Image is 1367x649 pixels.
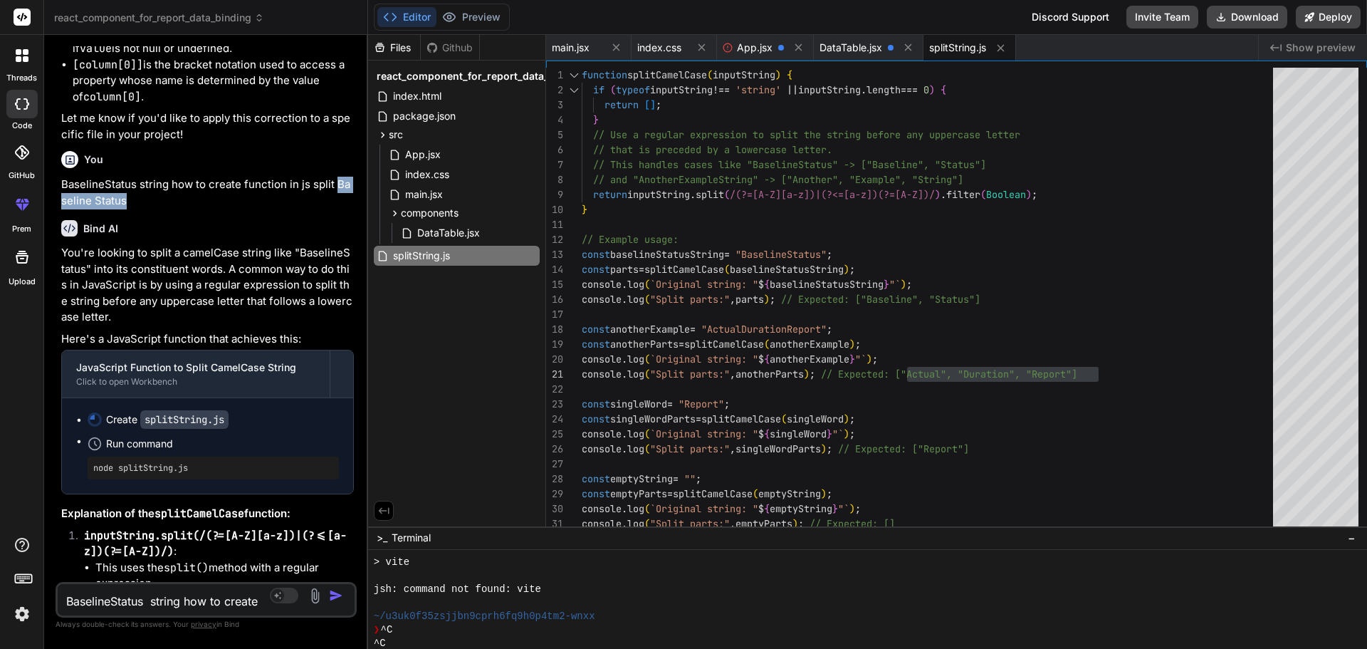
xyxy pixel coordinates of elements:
[764,338,770,351] span: (
[861,83,866,96] span: .
[546,397,563,412] div: 23
[546,307,563,322] div: 17
[593,173,878,186] span: // and "AnotherExampleString" -> ["Another", "Exam
[593,158,878,171] span: // This handles cases like "BaselineStatus" -> ["B
[849,412,855,425] span: ;
[582,68,627,81] span: function
[546,352,563,367] div: 20
[838,502,849,515] span: "`
[844,263,849,276] span: )
[627,353,644,365] span: log
[140,410,229,429] code: splitString.js
[684,338,764,351] span: splitCamelCase
[724,263,730,276] span: (
[106,412,229,427] div: Create
[565,68,583,83] div: Click to collapse the range.
[627,502,644,515] span: log
[593,83,604,96] span: if
[546,502,563,516] div: 30
[392,531,431,545] span: Terminal
[404,166,451,183] span: index.css
[593,128,878,141] span: // Use a regular expression to split the string be
[546,382,563,397] div: 22
[83,90,141,104] code: column[0]
[627,188,690,201] span: inputString
[582,472,610,485] span: const
[735,368,804,380] span: anotherParts
[798,83,861,96] span: inputString
[9,276,36,288] label: Upload
[821,442,827,455] span: )
[787,412,844,425] span: singleWord
[667,398,673,410] span: =
[593,113,599,126] span: }
[866,83,901,96] span: length
[735,442,821,455] span: singleWordParts
[164,561,209,575] code: split()
[730,263,844,276] span: baselineStatusString
[849,353,855,365] span: }
[764,353,770,365] span: {
[730,442,735,455] span: ,
[650,442,730,455] span: "Split parts:"
[6,72,37,84] label: threads
[696,188,724,201] span: split
[61,110,354,142] p: Let me know if you'd like to apply this correction to a specific file in your project!
[849,427,855,440] span: ;
[582,442,622,455] span: console
[946,188,980,201] span: filter
[546,322,563,337] div: 18
[827,248,832,261] span: ;
[627,442,644,455] span: log
[377,69,587,83] span: react_component_for_report_data_binding
[622,442,627,455] span: .
[696,412,701,425] span: =
[764,502,770,515] span: {
[770,502,832,515] span: emptyString
[582,353,622,365] span: console
[404,186,444,203] span: main.jsx
[798,517,804,530] span: ;
[770,278,884,291] span: baselineStatusString
[76,376,315,388] div: Click to open Workbench
[61,506,354,522] h3: Explanation of the function:
[758,502,764,515] span: $
[901,278,906,291] span: )
[61,245,354,326] p: You're looking to split a camelCase string like "BaselineStatus" into its constituent words. A co...
[546,202,563,217] div: 10
[582,293,622,306] span: console
[622,517,627,530] span: .
[374,623,381,637] span: ❯
[781,412,787,425] span: (
[546,113,563,128] div: 4
[849,263,855,276] span: ;
[546,487,563,502] div: 29
[758,278,764,291] span: $
[758,427,764,440] span: $
[546,247,563,262] div: 13
[546,142,563,157] div: 6
[582,263,610,276] span: const
[701,412,781,425] span: splitCamelCase
[804,368,810,380] span: )
[650,427,758,440] span: `Original string: "
[10,602,34,626] img: settings
[374,610,595,623] span: ~/u3uk0f35zsjjbn9cprh6fq9h0p4tm2-wnxx
[775,68,781,81] span: )
[9,170,35,182] label: GitHub
[849,338,855,351] span: )
[644,442,650,455] span: (
[941,188,946,201] span: .
[421,41,479,55] div: Github
[644,263,724,276] span: splitCamelCase
[832,502,838,515] span: }
[546,262,563,277] div: 14
[610,323,690,336] span: anotherExample
[906,278,912,291] span: ;
[546,232,563,247] div: 12
[819,41,882,55] span: DataTable.jsx
[821,368,1077,380] span: // Expected: ["Actual", "Duration", "Report"]
[690,188,696,201] span: .
[546,157,563,172] div: 7
[582,412,610,425] span: const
